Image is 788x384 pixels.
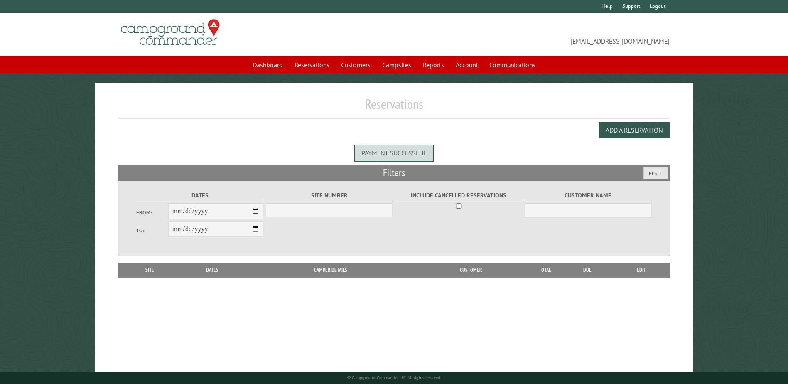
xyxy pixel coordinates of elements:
label: Dates [136,191,263,200]
th: Camper Details [248,263,413,278]
small: © Campground Commander LLC. All rights reserved. [347,375,441,380]
button: Add a Reservation [599,122,670,138]
img: Campground Commander [118,16,222,49]
label: Include Cancelled Reservations [395,191,522,200]
a: Campsites [377,57,416,73]
th: Customer [413,263,528,278]
h2: Filters [118,165,669,181]
th: Site [123,263,177,278]
span: [EMAIL_ADDRESS][DOMAIN_NAME] [394,23,670,46]
a: Customers [336,57,376,73]
label: Customer Name [525,191,651,200]
th: Due [561,263,614,278]
a: Account [451,57,483,73]
a: Communications [484,57,540,73]
a: Reports [418,57,449,73]
div: Payment successful [354,145,434,161]
a: Dashboard [248,57,288,73]
h1: Reservations [118,96,669,119]
label: To: [136,226,168,234]
th: Edit [614,263,670,278]
th: Total [528,263,561,278]
label: From: [136,209,168,217]
th: Dates [177,263,248,278]
a: Reservations [290,57,334,73]
button: Reset [643,167,668,179]
label: Site Number [266,191,393,200]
